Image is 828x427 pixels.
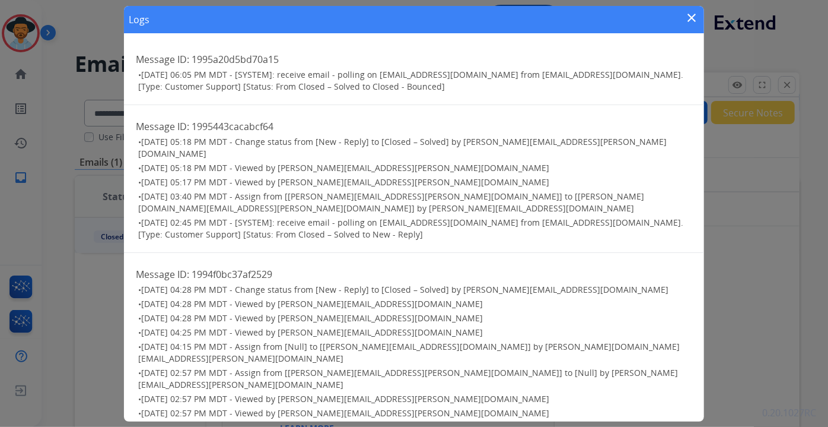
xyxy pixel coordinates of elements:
span: [DATE] 04:25 PM MDT - Viewed by [PERSON_NAME][EMAIL_ADDRESS][DOMAIN_NAME] [141,327,483,338]
h3: • [138,298,692,310]
span: [DATE] 05:18 PM MDT - Viewed by [PERSON_NAME][EMAIL_ADDRESS][PERSON_NAME][DOMAIN_NAME] [141,162,549,173]
span: [DATE] 04:15 PM MDT - Assign from [Null] to [[PERSON_NAME][EMAIL_ADDRESS][DOMAIN_NAME]] by [PERSO... [138,341,680,364]
span: 1995a20d5bd70a15 [192,53,279,66]
p: 0.20.1027RC [762,406,816,420]
h3: • [138,217,692,241]
h3: • [138,407,692,419]
h3: • [138,367,692,391]
span: [DATE] 02:57 PM MDT - Assign from [[PERSON_NAME][EMAIL_ADDRESS][PERSON_NAME][DOMAIN_NAME]] to [Nu... [138,367,678,390]
span: [DATE] 02:45 PM MDT - [SYSTEM]: receive email - polling on [EMAIL_ADDRESS][DOMAIN_NAME] from [EMA... [138,217,683,240]
span: Message ID: [136,120,189,133]
span: Message ID: [136,268,189,281]
span: 1994f0bc37af2529 [192,268,272,281]
h3: • [138,162,692,174]
span: [DATE] 06:05 PM MDT - [SYSTEM]: receive email - polling on [EMAIL_ADDRESS][DOMAIN_NAME] from [EMA... [138,69,683,92]
mat-icon: close [685,11,699,25]
h3: • [138,136,692,160]
h3: • [138,284,692,296]
h3: • [138,393,692,405]
span: [DATE] 02:57 PM MDT - Viewed by [PERSON_NAME][EMAIL_ADDRESS][PERSON_NAME][DOMAIN_NAME] [141,393,549,404]
h3: • [138,341,692,365]
span: [DATE] 04:28 PM MDT - Viewed by [PERSON_NAME][EMAIL_ADDRESS][DOMAIN_NAME] [141,298,483,309]
span: [DATE] 04:28 PM MDT - Change status from [New - Reply] to [Closed – Solved] by [PERSON_NAME][EMAI... [141,284,668,295]
h3: • [138,176,692,188]
span: [DATE] 04:28 PM MDT - Viewed by [PERSON_NAME][EMAIL_ADDRESS][DOMAIN_NAME] [141,312,483,324]
h3: • [138,312,692,324]
span: 1995443cacabcf64 [192,120,273,133]
span: Message ID: [136,53,189,66]
h1: Logs [129,12,149,27]
span: [DATE] 03:40 PM MDT - Assign from [[PERSON_NAME][EMAIL_ADDRESS][PERSON_NAME][DOMAIN_NAME]] to [[P... [138,191,644,214]
h3: • [138,69,692,93]
span: [DATE] 02:57 PM MDT - Viewed by [PERSON_NAME][EMAIL_ADDRESS][PERSON_NAME][DOMAIN_NAME] [141,407,549,419]
span: [DATE] 05:18 PM MDT - Change status from [New - Reply] to [Closed – Solved] by [PERSON_NAME][EMAI... [138,136,667,159]
h3: • [138,191,692,214]
span: [DATE] 05:17 PM MDT - Viewed by [PERSON_NAME][EMAIL_ADDRESS][PERSON_NAME][DOMAIN_NAME] [141,176,549,188]
h3: • [138,327,692,339]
